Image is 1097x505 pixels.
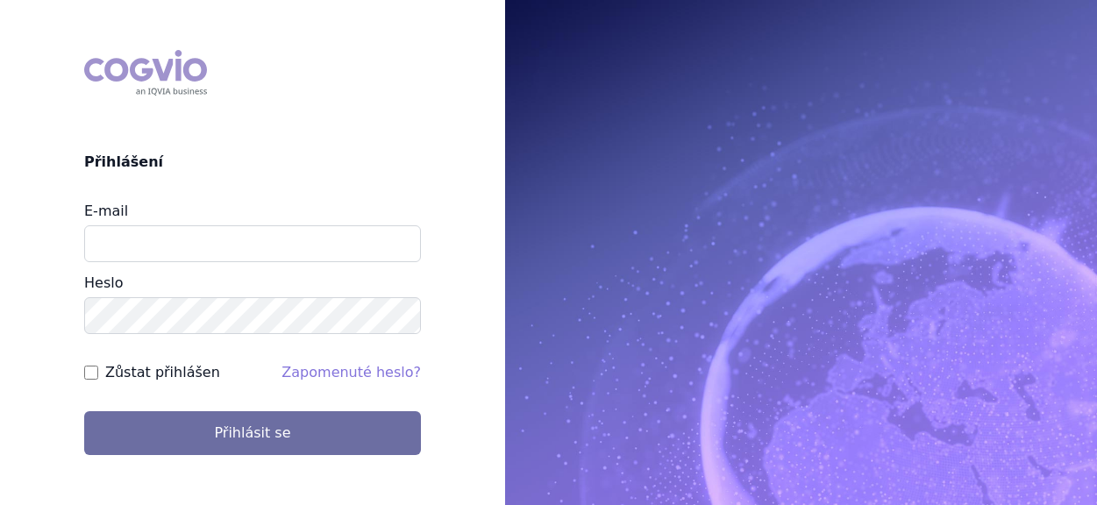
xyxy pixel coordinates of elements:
[105,362,220,383] label: Zůstat přihlášen
[84,203,128,219] label: E-mail
[84,152,421,173] h2: Přihlášení
[281,364,421,381] a: Zapomenuté heslo?
[84,50,207,96] div: COGVIO
[84,411,421,455] button: Přihlásit se
[84,274,123,291] label: Heslo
